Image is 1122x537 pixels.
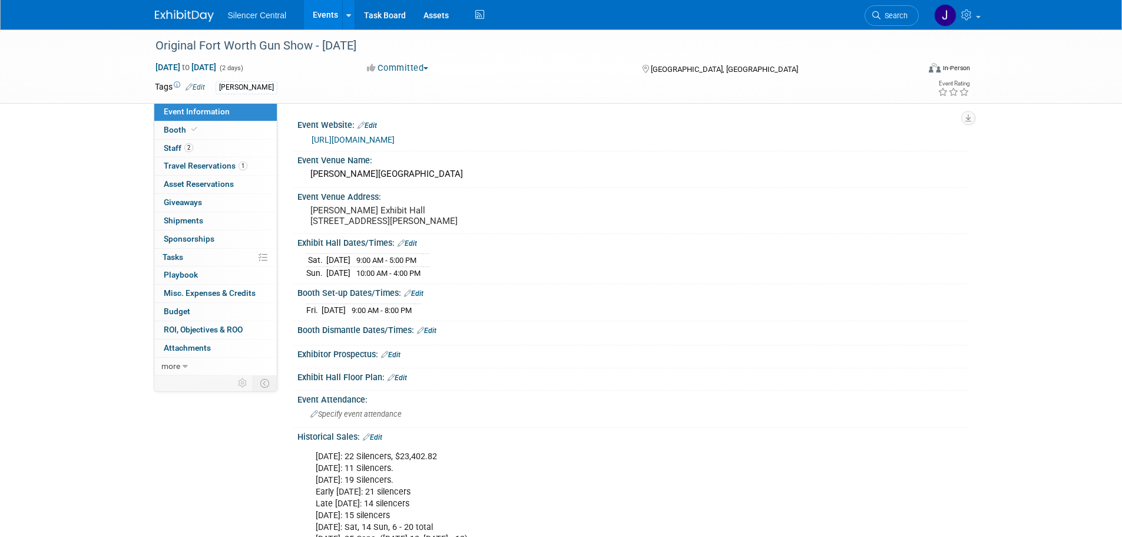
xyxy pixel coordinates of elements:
[849,61,971,79] div: Event Format
[154,340,277,357] a: Attachments
[310,205,564,226] pre: [PERSON_NAME] Exhibit Hall [STREET_ADDRESS][PERSON_NAME]
[929,63,941,73] img: Format-Inperson.png
[164,270,198,279] span: Playbook
[164,216,203,225] span: Shipments
[161,361,180,371] span: more
[228,11,287,20] span: Silencer Central
[306,267,326,279] td: Sun.
[155,81,205,94] td: Tags
[297,345,968,361] div: Exhibitor Prospectus:
[306,304,322,317] td: Fri.
[154,194,277,212] a: Giveaways
[191,126,197,133] i: Booth reservation complete
[358,121,377,130] a: Edit
[942,64,970,73] div: In-Person
[155,10,214,22] img: ExhibitDay
[164,107,230,116] span: Event Information
[651,65,798,74] span: [GEOGRAPHIC_DATA], [GEOGRAPHIC_DATA]
[356,256,416,265] span: 9:00 AM - 5:00 PM
[154,140,277,157] a: Staff2
[322,304,346,317] td: [DATE]
[164,161,247,170] span: Travel Reservations
[154,230,277,248] a: Sponsorships
[253,375,277,391] td: Toggle Event Tabs
[310,410,402,419] span: Specify event attendance
[164,143,193,153] span: Staff
[154,321,277,339] a: ROI, Objectives & ROO
[356,269,421,278] span: 10:00 AM - 4:00 PM
[417,327,436,335] a: Edit
[363,433,382,442] a: Edit
[297,151,968,166] div: Event Venue Name:
[151,35,901,57] div: Original Fort Worth Gun Show - [DATE]
[297,368,968,384] div: Exhibit Hall Floor Plan:
[312,135,395,144] a: [URL][DOMAIN_NAME]
[381,351,401,359] a: Edit
[398,239,417,248] a: Edit
[180,62,191,72] span: to
[239,162,247,170] span: 1
[938,81,969,87] div: Event Rating
[155,62,217,73] span: [DATE] [DATE]
[352,306,412,315] span: 9:00 AM - 8:00 PM
[184,143,193,152] span: 2
[233,375,253,391] td: Personalize Event Tab Strip
[306,254,326,267] td: Sat.
[186,83,205,91] a: Edit
[865,5,919,26] a: Search
[326,254,350,267] td: [DATE]
[297,284,968,299] div: Booth Set-up Dates/Times:
[164,197,202,207] span: Giveaways
[297,116,968,131] div: Event Website:
[164,179,234,189] span: Asset Reservations
[216,81,277,94] div: [PERSON_NAME]
[306,165,959,183] div: [PERSON_NAME][GEOGRAPHIC_DATA]
[154,212,277,230] a: Shipments
[388,374,407,382] a: Edit
[154,121,277,139] a: Booth
[881,11,908,20] span: Search
[164,307,190,316] span: Budget
[404,289,423,298] a: Edit
[164,325,243,334] span: ROI, Objectives & ROO
[154,157,277,175] a: Travel Reservations1
[297,234,968,249] div: Exhibit Hall Dates/Times:
[154,249,277,266] a: Tasks
[297,321,968,337] div: Booth Dismantle Dates/Times:
[154,285,277,302] a: Misc. Expenses & Credits
[297,391,968,406] div: Event Attendance:
[297,428,968,443] div: Historical Sales:
[164,234,214,243] span: Sponsorships
[164,343,211,352] span: Attachments
[326,267,350,279] td: [DATE]
[363,62,433,74] button: Committed
[297,188,968,203] div: Event Venue Address:
[154,303,277,321] a: Budget
[154,103,277,121] a: Event Information
[164,125,200,134] span: Booth
[934,4,956,27] img: Jessica Crawford
[219,64,243,72] span: (2 days)
[164,288,256,298] span: Misc. Expenses & Credits
[154,176,277,193] a: Asset Reservations
[154,358,277,375] a: more
[163,252,183,262] span: Tasks
[154,266,277,284] a: Playbook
